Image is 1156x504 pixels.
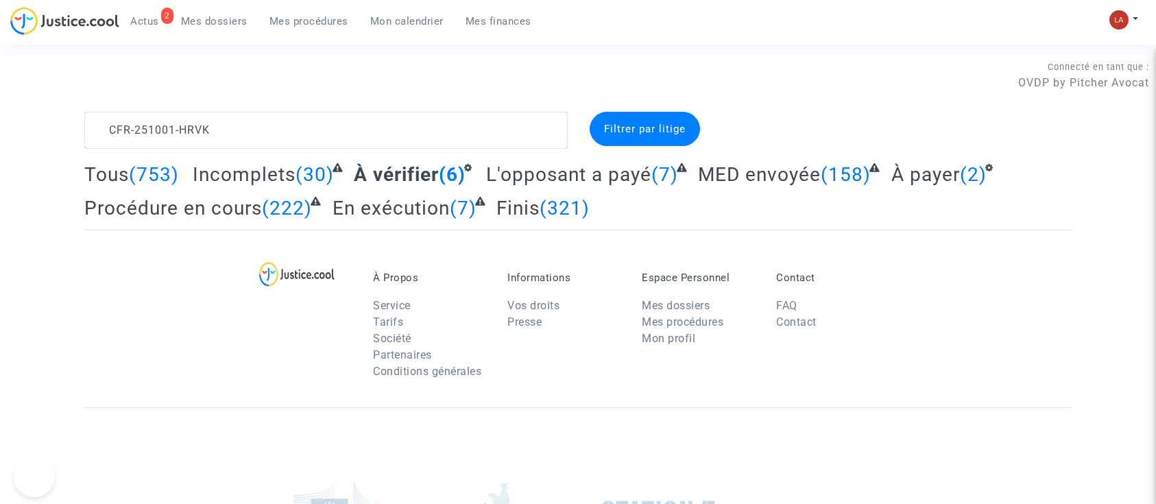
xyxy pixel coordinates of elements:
span: (6) [439,163,466,186]
a: Conditions générales [373,365,481,378]
span: L'opposant a payé [486,163,651,186]
span: À payer [891,163,960,186]
span: (7) [450,197,477,219]
a: Service [373,299,411,312]
a: Tarifs [373,315,403,328]
img: logo-lg.svg [259,262,335,287]
span: À vérifier [354,163,439,186]
span: MED envoyée [698,163,821,186]
a: Mon calendrier [359,11,455,32]
span: Procédure en cours [84,197,262,219]
a: Presse [507,315,542,328]
img: jc-logo.svg [10,7,119,35]
span: (7) [651,163,678,186]
span: Tous [84,163,129,186]
span: (753) [129,163,179,186]
a: Mes procédures [258,11,359,32]
p: À Propos [373,272,487,284]
span: Finis [496,197,540,219]
span: (222) [262,197,312,219]
a: FAQ [776,299,797,312]
p: Espace Personnel [642,272,756,284]
span: Mes procédures [269,15,348,27]
a: Mes procédures [642,315,723,328]
p: Contact [776,272,890,284]
span: Mes dossiers [181,15,248,27]
span: (2) [960,163,987,186]
p: Informations [507,272,621,284]
img: 3f9b7d9779f7b0ffc2b90d026f0682a9 [1109,10,1129,29]
span: (321) [540,197,590,219]
a: 2Actus [119,11,170,32]
span: Mes finances [466,15,531,27]
span: Incomplets [193,163,296,186]
iframe: Help Scout Beacon - Open [14,456,55,497]
span: (30) [296,163,334,186]
a: Mes dossiers [642,299,710,312]
a: Société [373,332,411,345]
a: Vos droits [507,299,559,312]
a: Mes dossiers [170,11,258,32]
span: Filtrer par litige [604,123,686,135]
a: Mes finances [455,11,542,32]
span: Mon calendrier [370,15,444,27]
a: Mon profil [642,332,695,345]
span: Connecté en tant que : [1048,62,1149,72]
div: 2 [161,8,173,24]
a: Partenaires [373,348,432,361]
a: Contact [776,315,817,328]
span: (158) [821,163,871,186]
span: Actus [130,15,159,27]
span: En exécution [333,197,450,219]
